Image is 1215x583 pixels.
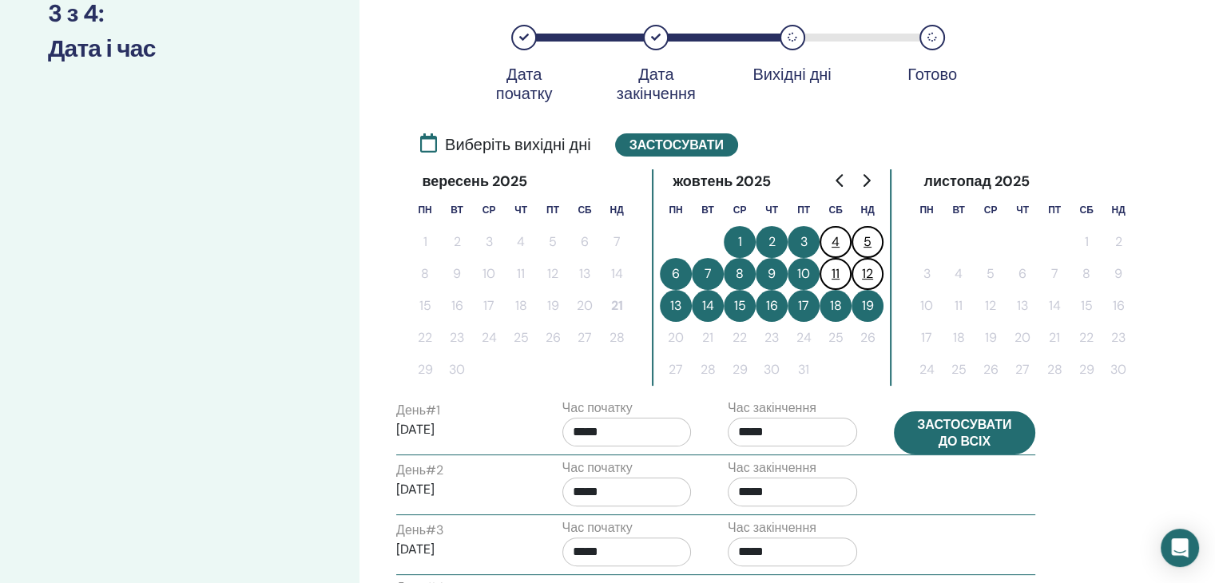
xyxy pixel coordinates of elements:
[569,194,601,226] th: субота
[894,411,1036,454] button: Застосувати до всіх
[692,194,724,226] th: вівторок
[601,322,633,354] button: 28
[911,194,943,226] th: понеділок
[396,401,440,420] label: День # 1
[569,226,601,258] button: 6
[1161,529,1199,567] div: Open Intercom Messenger
[1102,258,1134,290] button: 9
[943,322,975,354] button: 18
[660,169,784,194] div: жовтень 2025
[409,354,441,386] button: 29
[1007,354,1038,386] button: 27
[473,194,505,226] th: середа
[911,258,943,290] button: 3
[820,258,852,290] button: 11
[728,399,816,418] label: Час закінчення
[505,226,537,258] button: 4
[505,194,537,226] th: четвер
[473,226,505,258] button: 3
[1070,290,1102,322] button: 15
[409,322,441,354] button: 22
[505,258,537,290] button: 11
[409,194,441,226] th: понеділок
[852,194,883,226] th: неділя
[853,165,879,196] button: Go to next month
[788,226,820,258] button: 3
[975,322,1007,354] button: 19
[788,354,820,386] button: 31
[788,290,820,322] button: 17
[396,420,526,439] p: [DATE]
[728,458,816,478] label: Час закінчення
[505,322,537,354] button: 25
[756,322,788,354] button: 23
[409,169,540,194] div: вересень 2025
[943,354,975,386] button: 25
[788,258,820,290] button: 10
[569,258,601,290] button: 13
[562,518,633,537] label: Час початку
[724,290,756,322] button: 15
[473,258,505,290] button: 10
[975,354,1007,386] button: 26
[601,226,633,258] button: 7
[484,65,564,103] div: Дата початку
[1102,322,1134,354] button: 23
[820,194,852,226] th: субота
[441,258,473,290] button: 9
[1038,258,1070,290] button: 7
[788,194,820,226] th: п’ятниця
[396,540,526,559] p: [DATE]
[409,258,441,290] button: 8
[692,354,724,386] button: 28
[943,194,975,226] th: вівторок
[852,226,883,258] button: 5
[692,322,724,354] button: 21
[728,518,816,537] label: Час закінчення
[820,290,852,322] button: 18
[505,290,537,322] button: 18
[852,322,883,354] button: 26
[537,226,569,258] button: 5
[562,458,633,478] label: Час початку
[420,133,591,157] span: Виберіть вихідні дні
[1038,354,1070,386] button: 28
[975,258,1007,290] button: 5
[852,290,883,322] button: 19
[537,194,569,226] th: п’ятниця
[1038,290,1070,322] button: 14
[943,258,975,290] button: 4
[911,290,943,322] button: 10
[48,34,312,63] h3: Дата і час
[537,290,569,322] button: 19
[1007,258,1038,290] button: 6
[975,290,1007,322] button: 12
[660,290,692,322] button: 13
[562,399,633,418] label: Час початку
[409,226,441,258] button: 1
[473,290,505,322] button: 17
[724,322,756,354] button: 22
[756,290,788,322] button: 16
[1007,194,1038,226] th: четвер
[396,461,443,480] label: День # 2
[396,480,526,499] p: [DATE]
[1070,354,1102,386] button: 29
[660,354,692,386] button: 27
[569,322,601,354] button: 27
[441,226,473,258] button: 2
[852,258,883,290] button: 12
[1102,226,1134,258] button: 2
[615,133,738,157] button: Застосувати
[441,194,473,226] th: вівторок
[616,65,696,103] div: Дата закінчення
[1070,258,1102,290] button: 8
[1038,322,1070,354] button: 21
[1102,290,1134,322] button: 16
[756,258,788,290] button: 9
[441,354,473,386] button: 30
[788,322,820,354] button: 24
[820,322,852,354] button: 25
[1102,194,1134,226] th: неділя
[537,322,569,354] button: 26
